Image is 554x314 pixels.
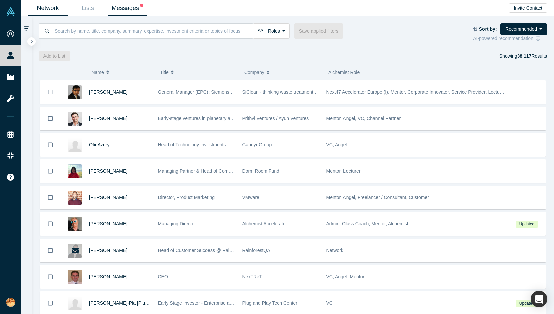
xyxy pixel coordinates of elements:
button: Bookmark [40,160,61,183]
span: RainforestQA [242,248,270,253]
img: Jaydeep Naha's Profile Image [68,85,82,99]
button: Bookmark [40,186,61,209]
img: Eric Brook's Profile Image [68,112,82,126]
a: [PERSON_NAME] [89,116,127,121]
span: Alchemist Accelerator [242,221,287,226]
button: Recommended [500,23,547,35]
button: Save applied filters [294,23,343,39]
span: VC [326,300,333,306]
a: Lists [68,0,108,16]
a: Network [28,0,68,16]
button: Invite Contact [509,3,547,13]
span: Alchemist Role [328,70,360,75]
a: [PERSON_NAME] [89,221,127,226]
span: Network [326,248,343,253]
input: Search by name, title, company, summary, expertise, investment criteria or topics of focus [54,23,253,39]
button: Bookmark [40,107,61,130]
span: Managing Director [158,221,196,226]
button: Company [244,65,321,80]
a: [PERSON_NAME] [89,168,127,174]
a: Ofir Azury [89,142,109,147]
button: Title [160,65,237,80]
span: Name [91,65,104,80]
button: Bookmark [40,265,61,288]
span: Updated [516,221,538,228]
img: Carlos Perez-Pla [Plug and Play]'s Profile Image [68,296,82,310]
a: Messages [108,0,147,16]
img: Laurent Rains's Profile Image [68,217,82,231]
img: Ofir Azury's Profile Image [68,138,82,152]
span: Admin, Class Coach, Mentor, Alchemist [326,221,408,226]
span: Plug and Play Tech Center [242,300,298,306]
span: Prithvi Ventures / Ayuh Ventures [242,116,309,121]
span: SiClean - thinking waste treatment further [242,89,328,95]
span: Mentor, Angel, Freelancer / Consultant, Customer [326,195,429,200]
span: Updated [516,300,538,307]
button: Add to List [39,51,70,61]
a: [PERSON_NAME]-Pla [Plug and Play] [89,300,168,306]
span: Head of Technology Investments [158,142,226,147]
a: [PERSON_NAME] [89,274,127,279]
span: Early Stage Investor - Enterprise and Fintech [158,300,251,306]
span: VC, Angel [326,142,347,147]
button: Roles [253,23,290,39]
button: Bookmark [40,212,61,235]
div: AI-powered recommendation [473,35,547,42]
img: Sachin Sharma's Profile Image [68,191,82,205]
button: Bookmark [40,239,61,262]
button: Bookmark [40,80,61,104]
span: CEO [158,274,168,279]
span: Gandyr Group [242,142,272,147]
span: Company [244,65,264,80]
img: Alchemist Vault Logo [6,7,15,16]
span: Title [160,65,169,80]
button: Bookmark [40,133,61,156]
a: [PERSON_NAME] [89,89,127,95]
span: Mentor, Lecturer [326,168,361,174]
span: NexTReT [242,274,262,279]
span: Dorm Room Fund [242,168,279,174]
a: [PERSON_NAME] [89,195,127,200]
strong: 38,117 [517,53,531,59]
img: Albert Domingo Melgosa's Profile Image [68,270,82,284]
span: VMware [242,195,259,200]
a: [PERSON_NAME] [89,248,127,253]
span: Managing Partner & Head of Community, Dorm Room Fund [158,168,282,174]
button: Name [91,65,153,80]
img: Sumina Koiso's Account [6,298,15,307]
span: General Manager (EPC): Siemens (Global) & Digital Transformer for [DATE] Decentralized Energy wor... [158,89,478,95]
span: Results [517,53,547,59]
div: Showing [499,51,547,61]
span: Mentor, Angel, VC, Channel Partner [326,116,401,121]
span: Early-stage ventures in planetary and human health at Ayuh Ventures / Prithvi Ventures [158,116,338,121]
span: Head of Customer Success @ RainforestQA, Seed Investor [158,248,282,253]
img: Melissa Li's Profile Image [68,164,82,178]
strong: Sort by: [479,26,497,32]
span: Director, Product Marketing [158,195,215,200]
span: VC, Angel, Mentor [326,274,365,279]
